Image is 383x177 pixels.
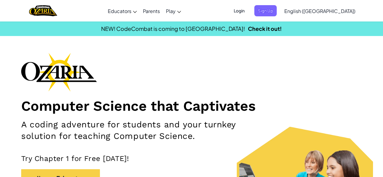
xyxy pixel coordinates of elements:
[140,3,163,19] a: Parents
[21,97,362,114] h1: Computer Science that Captivates
[108,8,131,14] span: Educators
[248,25,282,32] a: Check it out!
[284,8,355,14] span: English ([GEOGRAPHIC_DATA])
[21,119,249,142] h2: A coding adventure for students and your turnkey solution for teaching Computer Science.
[281,3,358,19] a: English ([GEOGRAPHIC_DATA])
[29,5,57,17] img: Home
[101,25,245,32] span: NEW! CodeCombat is coming to [GEOGRAPHIC_DATA]!
[166,8,176,14] span: Play
[21,154,362,163] p: Try Chapter 1 for Free [DATE]!
[230,5,248,16] button: Login
[254,5,277,16] button: Sign Up
[21,53,97,91] img: Ozaria branding logo
[163,3,184,19] a: Play
[29,5,57,17] a: Ozaria by CodeCombat logo
[105,3,140,19] a: Educators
